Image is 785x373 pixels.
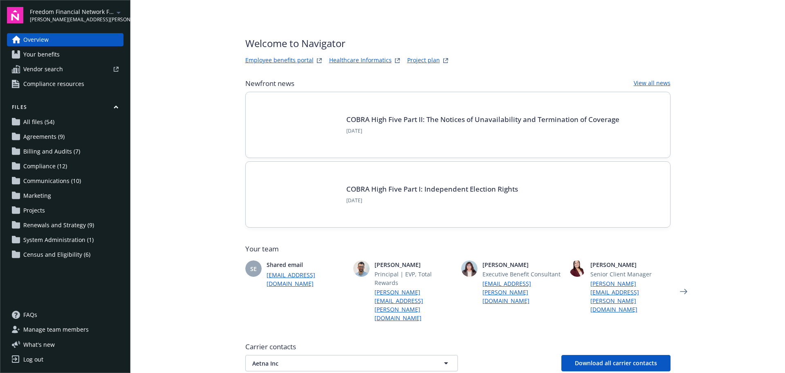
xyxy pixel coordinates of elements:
span: [PERSON_NAME] [590,260,671,269]
img: photo [461,260,478,277]
a: Census and Eligibility (6) [7,248,123,261]
a: arrowDropDown [114,7,123,17]
a: FAQs [7,308,123,321]
img: photo [353,260,370,277]
img: Card Image - EB Compliance Insights.png [259,105,336,145]
span: Vendor search [23,63,63,76]
span: [DATE] [346,197,518,204]
span: Compliance (12) [23,160,67,173]
button: Files [7,104,123,114]
span: Executive Benefit Consultant [482,270,563,278]
span: Shared email [267,260,347,269]
a: Manage team members [7,323,123,336]
span: Aetna Inc [252,359,422,368]
span: Carrier contacts [245,342,671,352]
span: Welcome to Navigator [245,36,451,51]
span: Marketing [23,189,51,202]
span: FAQs [23,308,37,321]
a: Vendor search [7,63,123,76]
div: Log out [23,353,43,366]
img: BLOG-Card Image - Compliance - COBRA High Five Pt 1 07-18-25.jpg [259,175,336,214]
span: Manage team members [23,323,89,336]
span: Projects [23,204,45,217]
button: Freedom Financial Network Funding, LLC[PERSON_NAME][EMAIL_ADDRESS][PERSON_NAME][DOMAIN_NAME]arrow... [30,7,123,23]
a: Marketing [7,189,123,202]
a: [PERSON_NAME][EMAIL_ADDRESS][PERSON_NAME][DOMAIN_NAME] [375,288,455,322]
button: Download all carrier contacts [561,355,671,371]
span: Your team [245,244,671,254]
span: Principal | EVP, Total Rewards [375,270,455,287]
span: Overview [23,33,49,46]
span: SE [250,264,257,273]
img: photo [569,260,585,277]
span: All files (54) [23,115,54,129]
a: Project plan [407,56,440,66]
a: Billing and Audits (7) [7,145,123,158]
a: Employee benefits portal [245,56,314,66]
button: What's new [7,340,68,349]
a: Compliance resources [7,77,123,90]
a: COBRA High Five Part II: The Notices of Unavailability and Termination of Coverage [346,115,619,124]
span: [PERSON_NAME][EMAIL_ADDRESS][PERSON_NAME][DOMAIN_NAME] [30,16,114,23]
span: Compliance resources [23,77,84,90]
span: Senior Client Manager [590,270,671,278]
span: Newfront news [245,79,294,88]
a: Healthcare Informatics [329,56,392,66]
img: navigator-logo.svg [7,7,23,23]
span: Download all carrier contacts [575,359,657,367]
a: Agreements (9) [7,130,123,143]
a: striveWebsite [314,56,324,66]
a: System Administration (1) [7,233,123,246]
a: [EMAIL_ADDRESS][PERSON_NAME][DOMAIN_NAME] [482,279,563,305]
a: Your benefits [7,48,123,61]
span: What ' s new [23,340,55,349]
a: View all news [634,79,671,88]
a: Projects [7,204,123,217]
span: [DATE] [346,127,619,135]
span: Your benefits [23,48,60,61]
a: All files (54) [7,115,123,129]
span: Census and Eligibility (6) [23,248,90,261]
span: [PERSON_NAME] [375,260,455,269]
span: Communications (10) [23,174,81,188]
a: Compliance (12) [7,160,123,173]
a: Renewals and Strategy (9) [7,219,123,232]
a: Communications (10) [7,174,123,188]
a: springbukWebsite [392,56,402,66]
span: Freedom Financial Network Funding, LLC [30,7,114,16]
span: System Administration (1) [23,233,94,246]
a: Overview [7,33,123,46]
button: Aetna Inc [245,355,458,371]
a: Next [677,285,690,298]
a: projectPlanWebsite [441,56,451,66]
a: [PERSON_NAME][EMAIL_ADDRESS][PERSON_NAME][DOMAIN_NAME] [590,279,671,314]
a: COBRA High Five Part I: Independent Election Rights [346,184,518,194]
span: [PERSON_NAME] [482,260,563,269]
a: [EMAIL_ADDRESS][DOMAIN_NAME] [267,271,347,288]
span: Agreements (9) [23,130,65,143]
span: Renewals and Strategy (9) [23,219,94,232]
span: Billing and Audits (7) [23,145,80,158]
